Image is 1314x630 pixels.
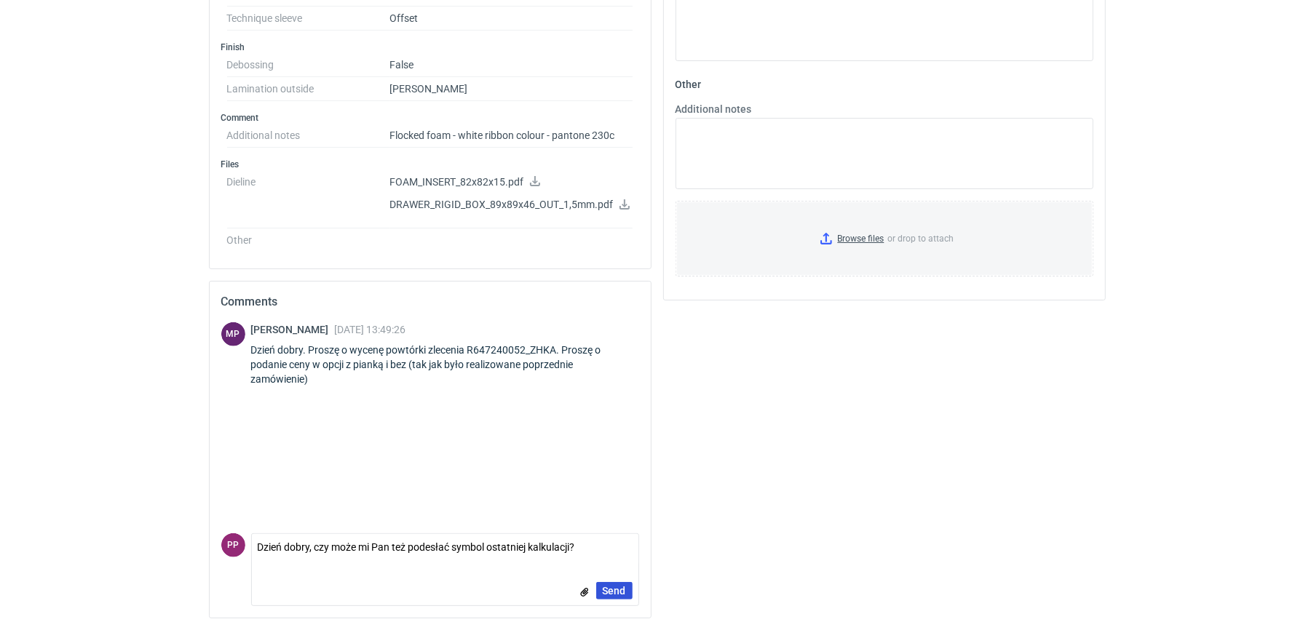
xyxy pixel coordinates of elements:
button: Send [596,582,633,599]
dd: Offset [389,7,633,31]
dt: Additional notes [227,124,389,148]
p: DRAWER_RIGID_BOX_89x89x46_OUT_1,5mm.pdf [389,199,633,212]
div: Paulina Pander [221,533,245,557]
h3: Comment [221,112,639,124]
dt: Other [227,228,389,246]
div: Michał Palasek [221,322,245,346]
p: FOAM_INSERT_82x82x15.pdf [389,176,633,189]
legend: Other [676,73,702,90]
figcaption: MP [221,322,245,346]
h3: Files [221,159,639,170]
label: Additional notes [676,102,752,116]
dd: Flocked foam - white ribbon colour - pantone 230c [389,124,633,148]
h2: Comments [221,293,639,311]
div: Dzień dobry. Proszę o wycenę powtórki zlecenia R647240052_ZHKA. Proszę o podanie ceny w opcji z p... [251,343,639,386]
textarea: Dzień dobry, czy może mi Pan też podesłać symbol ostatniej kalkulacji? [252,534,638,565]
label: or drop to attach [676,202,1093,276]
dt: Lamination outside [227,77,389,101]
figcaption: PP [221,533,245,557]
dt: Technique sleeve [227,7,389,31]
dt: Dieline [227,170,389,229]
span: [PERSON_NAME] [251,324,335,335]
h3: Finish [221,41,639,53]
span: Send [603,586,626,596]
dd: [PERSON_NAME] [389,77,633,101]
span: [DATE] 13:49:26 [335,324,406,335]
dt: Debossing [227,53,389,77]
dd: False [389,53,633,77]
